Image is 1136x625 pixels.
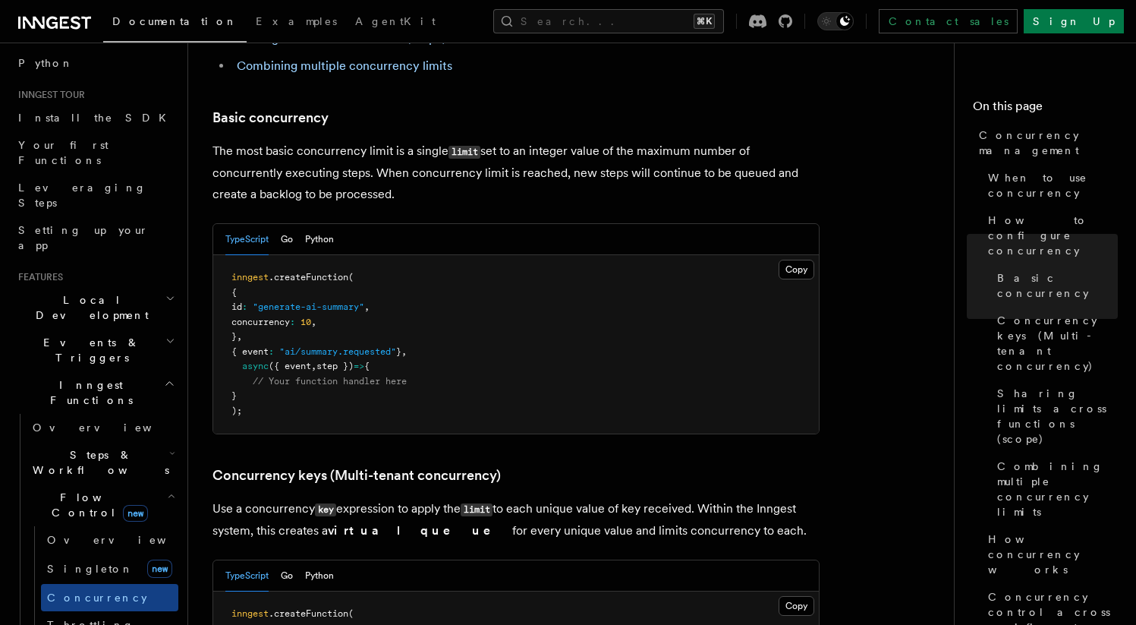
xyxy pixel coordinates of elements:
span: Basic concurrency [997,270,1118,301]
span: Singleton [47,563,134,575]
span: inngest [231,272,269,283]
span: Concurrency keys (Multi-tenant concurrency) [997,313,1118,374]
a: Examples [247,5,346,41]
p: The most basic concurrency limit is a single set to an integer value of the maximum number of con... [212,140,820,205]
button: Search...⌘K [493,9,724,33]
a: Concurrency management [973,122,1118,164]
button: Toggle dark mode [817,12,854,30]
span: Install the SDK [18,112,175,124]
button: Events & Triggers [12,329,178,371]
a: Setting up your app [12,216,178,259]
a: Concurrency keys (Multi-tenant concurrency) [991,307,1118,380]
button: Go [281,560,293,592]
button: TypeScript [225,224,269,255]
span: How concurrency works [988,532,1118,577]
span: concurrency [231,317,290,327]
span: , [237,331,242,342]
span: id [231,301,242,312]
a: How to configure concurrency [982,207,1118,264]
button: Flow Controlnew [27,484,178,526]
span: step }) [316,361,354,371]
button: Copy [779,260,814,279]
button: Python [305,224,334,255]
span: : [290,317,295,327]
a: When to use concurrency [982,164,1118,207]
span: AgentKit [355,15,436,27]
span: ({ event [269,361,311,371]
span: , [401,346,407,357]
span: .createFunction [269,608,348,619]
span: Inngest Functions [12,377,164,408]
button: Copy [779,596,814,616]
span: new [147,560,172,578]
p: Use a concurrency expression to apply the to each unique value of key received. Within the Innges... [212,498,820,541]
span: } [396,346,401,357]
span: { [231,287,237,298]
span: "generate-ai-summary" [253,301,364,312]
button: Python [305,560,334,592]
span: 10 [301,317,311,327]
button: TypeScript [225,560,269,592]
span: Concurrency [47,592,147,604]
span: async [242,361,269,371]
span: => [354,361,364,371]
a: Sharing limits across functions (scope) [991,380,1118,453]
span: Examples [256,15,337,27]
span: { event [231,346,269,357]
span: new [123,505,148,522]
span: : [269,346,274,357]
a: Install the SDK [12,104,178,131]
button: Go [281,224,293,255]
a: Python [12,49,178,77]
code: key [315,503,336,516]
span: { [364,361,370,371]
span: Inngest tour [12,89,85,101]
span: Combining multiple concurrency limits [997,459,1118,519]
a: Concurrency [41,584,178,611]
span: Features [12,271,63,283]
span: Overview [47,534,203,546]
kbd: ⌘K [694,14,715,29]
span: } [231,331,237,342]
a: Leveraging Steps [12,174,178,216]
a: Concurrency keys (Multi-tenant concurrency) [212,465,501,486]
code: limit [448,146,480,159]
span: Leveraging Steps [18,182,146,209]
span: Flow Control [27,490,167,520]
button: Local Development [12,286,178,329]
span: inngest [231,608,269,619]
span: Overview [33,421,189,434]
span: Documentation [112,15,238,27]
span: ( [348,608,354,619]
span: "ai/summary.requested" [279,346,396,357]
h4: On this page [973,97,1118,122]
button: Inngest Functions [12,371,178,414]
span: Steps & Workflows [27,447,169,478]
span: Your first Functions [18,139,109,166]
a: Combining multiple concurrency limits [991,453,1118,526]
a: Combining multiple concurrency limits [237,58,452,73]
span: } [231,390,237,401]
a: Sign Up [1024,9,1124,33]
a: Basic concurrency [991,264,1118,307]
span: Python [18,57,74,69]
a: Basic concurrency [212,107,329,128]
span: Concurrency management [979,128,1118,158]
span: , [311,361,316,371]
button: Steps & Workflows [27,441,178,484]
span: ); [231,406,242,416]
span: // Your function handler here [253,376,407,387]
span: , [364,301,370,312]
a: Overview [27,414,178,441]
span: How to configure concurrency [988,213,1118,258]
a: Contact sales [879,9,1018,33]
span: , [311,317,316,327]
a: Documentation [103,5,247,43]
span: Events & Triggers [12,335,165,365]
a: Overview [41,526,178,554]
strong: virtual queue [328,523,512,538]
span: .createFunction [269,272,348,283]
span: Setting up your app [18,224,149,251]
span: ( [348,272,354,283]
span: Local Development [12,292,165,323]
